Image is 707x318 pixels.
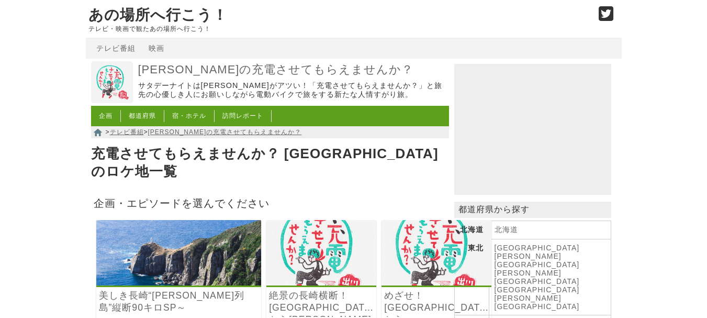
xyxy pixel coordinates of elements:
img: 出川哲朗の充電させてもらえませんか？ GO！GO！シュガーロード125キロ！長崎・出島からゴールは吉野ケ里遺跡の絶景夕日なんですが鬼奴もケンコバも美食に走りすぎてヤバいよヤバいよSP [381,220,491,286]
a: [PERSON_NAME]の充電させてもらえませんか？ [138,62,446,78]
iframe: Advertisement [454,64,611,195]
a: Twitter (@go_thesights) [599,13,614,21]
img: 出川哲朗の充電させてもらえませんか？ 美しき長崎“五島列島”縦断90キロ！絶景すぎる“コバルトブルーの海”と“五島牛”に菊地亜美はモン絶ヤバいよヤバいよSP [96,220,262,286]
nav: > > [91,126,449,138]
a: 出川哲朗の充電させてもらえませんか？ [91,96,133,105]
a: 都道府県 [129,112,156,119]
a: 絶景の長崎横断！[GEOGRAPHIC_DATA]から[PERSON_NAME] [269,290,374,314]
h2: 企画・エピソードを選んでください [91,194,449,212]
a: 出川哲朗の充電させてもらえませんか？ 美しき長崎“五島列島”縦断90キロ！絶景すぎる“コバルトブルーの海”と“五島牛”に菊地亜美はモン絶ヤバいよヤバいよSP [96,278,262,287]
h1: 充電させてもらえませんか？ [GEOGRAPHIC_DATA]のロケ地一覧 [91,142,449,183]
a: テレビ番組 [96,44,136,52]
p: 都道府県から探す [454,202,611,218]
a: 企画 [99,112,113,119]
a: 北海道 [495,225,518,234]
a: あの場所へ行こう！ [88,7,228,23]
a: 訪問レポート [222,112,263,119]
a: [PERSON_NAME][GEOGRAPHIC_DATA] [495,252,580,269]
a: [GEOGRAPHIC_DATA] [495,286,580,294]
th: 北海道 [454,221,489,239]
a: テレビ番組 [110,128,144,136]
a: [GEOGRAPHIC_DATA] [495,244,580,252]
a: 出川哲朗の充電させてもらえませんか？ GO！GO！シュガーロード125キロ！長崎・出島からゴールは吉野ケ里遺跡の絶景夕日なんですが鬼奴もケンコバも美食に走りすぎてヤバいよヤバいよSP [381,278,491,287]
p: サタデーナイトは[PERSON_NAME]がアツい！「充電させてもらえませんか？」と旅先の心優しき人にお願いしながら電動バイクで旅をする新たな人情すがり旅。 [138,81,446,100]
img: 出川哲朗の充電させてもらえませんか？ ひゃ～絶景の長崎横断！稲佐山から行くぞ島原城105キロですが、尾形も照英も坂道にヒーヒーでヤバいよヤバいよ！ [266,220,376,286]
a: [PERSON_NAME][GEOGRAPHIC_DATA] [495,269,580,286]
a: [PERSON_NAME]の充電させてもらえませんか？ [148,128,302,136]
img: 出川哲朗の充電させてもらえませんか？ [91,61,133,103]
a: 映画 [149,44,164,52]
a: めざせ！[GEOGRAPHIC_DATA]から[GEOGRAPHIC_DATA] [384,290,489,314]
p: テレビ・映画で観たあの場所へ行こう！ [88,25,588,32]
a: [PERSON_NAME][GEOGRAPHIC_DATA] [495,294,580,311]
a: 宿・ホテル [172,112,206,119]
a: 出川哲朗の充電させてもらえませんか？ ひゃ～絶景の長崎横断！稲佐山から行くぞ島原城105キロですが、尾形も照英も坂道にヒーヒーでヤバいよヤバいよ！ [266,278,376,287]
a: 美しき長崎“[PERSON_NAME]列島”縦断90キロSP～ [99,290,259,314]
